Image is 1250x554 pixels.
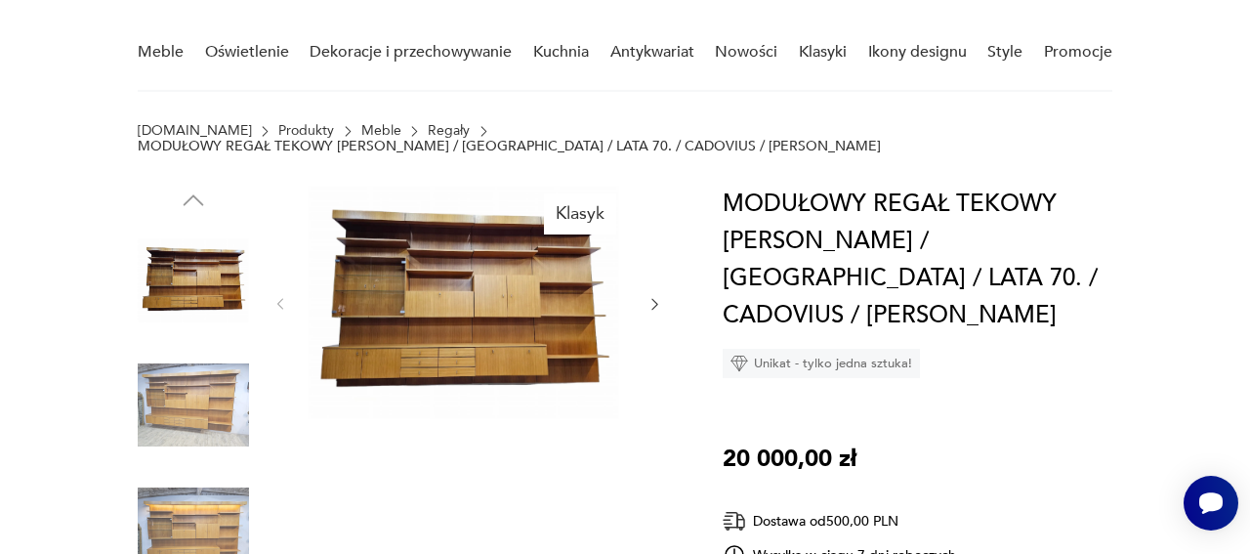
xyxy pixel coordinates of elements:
[361,123,401,139] a: Meble
[308,186,619,419] img: Zdjęcie produktu MODUŁOWY REGAŁ TEKOWY BUTLER / NIEMCY / LATA 70. / CADOVIUS / KAI KRISTIANSEN
[723,349,920,378] div: Unikat - tylko jedna sztuka!
[1184,476,1238,531] iframe: Smartsupp widget button
[868,15,967,90] a: Ikony designu
[610,15,694,90] a: Antykwariat
[799,15,847,90] a: Klasyki
[428,123,470,139] a: Regały
[138,139,881,154] p: MODUŁOWY REGAŁ TEKOWY [PERSON_NAME] / [GEOGRAPHIC_DATA] / LATA 70. / CADOVIUS / [PERSON_NAME]
[723,509,746,533] img: Ikona dostawy
[723,441,856,478] p: 20 000,00 zł
[723,509,957,533] div: Dostawa od 500,00 PLN
[730,355,748,372] img: Ikona diamentu
[138,15,184,90] a: Meble
[138,350,249,461] img: Zdjęcie produktu MODUŁOWY REGAŁ TEKOWY BUTLER / NIEMCY / LATA 70. / CADOVIUS / KAI KRISTIANSEN
[723,186,1112,334] h1: MODUŁOWY REGAŁ TEKOWY [PERSON_NAME] / [GEOGRAPHIC_DATA] / LATA 70. / CADOVIUS / [PERSON_NAME]
[715,15,777,90] a: Nowości
[987,15,1022,90] a: Style
[533,15,589,90] a: Kuchnia
[138,123,252,139] a: [DOMAIN_NAME]
[278,123,334,139] a: Produkty
[1044,15,1112,90] a: Promocje
[138,225,249,336] img: Zdjęcie produktu MODUŁOWY REGAŁ TEKOWY BUTLER / NIEMCY / LATA 70. / CADOVIUS / KAI KRISTIANSEN
[310,15,512,90] a: Dekoracje i przechowywanie
[205,15,289,90] a: Oświetlenie
[544,193,616,234] div: Klasyk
